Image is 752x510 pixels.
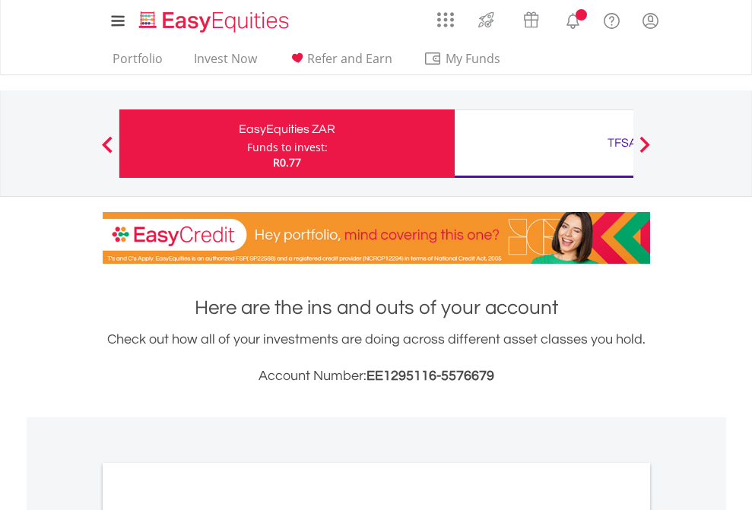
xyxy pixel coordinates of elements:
a: Invest Now [188,51,263,74]
a: My Profile [631,4,670,37]
h1: Here are the ins and outs of your account [103,294,650,322]
a: Home page [133,4,295,34]
a: Portfolio [106,51,169,74]
img: vouchers-v2.svg [519,8,544,32]
h3: Account Number: [103,366,650,387]
a: Vouchers [509,4,554,32]
a: Refer and Earn [282,51,398,74]
a: AppsGrid [427,4,464,28]
div: Funds to invest: [247,140,328,155]
button: Previous [92,144,122,159]
span: EE1295116-5576679 [366,369,494,383]
div: EasyEquities ZAR [129,119,446,140]
button: Next [630,144,660,159]
img: grid-menu-icon.svg [437,11,454,28]
a: Notifications [554,4,592,34]
img: EasyCredit Promotion Banner [103,212,650,264]
span: R0.77 [273,155,301,169]
a: FAQ's and Support [592,4,631,34]
div: Check out how all of your investments are doing across different asset classes you hold. [103,329,650,387]
img: EasyEquities_Logo.png [136,9,295,34]
img: thrive-v2.svg [474,8,499,32]
span: My Funds [424,49,523,68]
span: Refer and Earn [307,50,392,67]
